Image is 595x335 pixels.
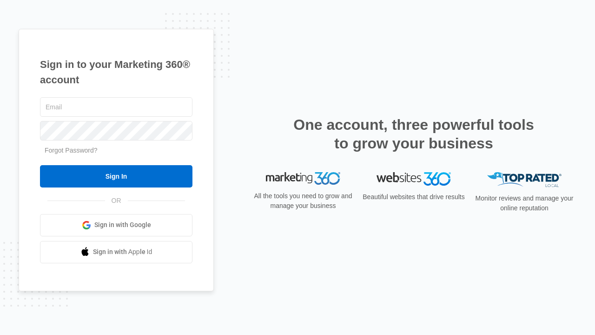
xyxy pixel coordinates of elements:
[40,165,192,188] input: Sign In
[45,147,98,154] a: Forgot Password?
[472,194,576,213] p: Monitor reviews and manage your online reputation
[362,192,466,202] p: Beautiful websites that drive results
[40,214,192,236] a: Sign in with Google
[251,191,355,211] p: All the tools you need to grow and manage your business
[291,115,537,153] h2: One account, three powerful tools to grow your business
[40,97,192,117] input: Email
[266,172,340,185] img: Marketing 360
[40,57,192,87] h1: Sign in to your Marketing 360® account
[93,247,152,257] span: Sign in with Apple Id
[105,196,128,206] span: OR
[40,241,192,263] a: Sign in with Apple Id
[94,220,151,230] span: Sign in with Google
[377,172,451,186] img: Websites 360
[487,172,562,188] img: Top Rated Local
